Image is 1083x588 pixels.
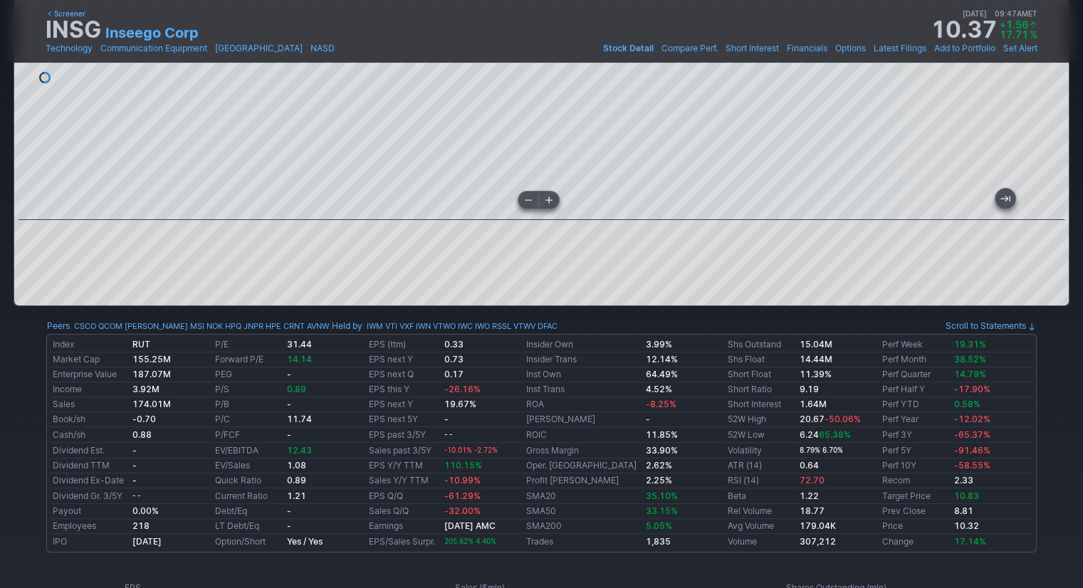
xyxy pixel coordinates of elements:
[645,384,671,394] b: 4.52%
[385,319,397,333] a: VTI
[50,458,130,473] td: Dividend TTM
[46,41,93,56] a: Technology
[523,337,642,352] td: Insider Own
[800,399,827,409] a: 1.64M
[645,369,677,379] b: 64.49%
[800,460,819,471] b: 0.64
[879,458,951,473] td: Perf 10Y
[416,319,431,333] a: IWN
[523,534,642,550] td: Trades
[725,427,797,443] td: 52W Low
[953,490,978,501] a: 10.83
[212,519,284,534] td: LT Debt/Eq
[212,534,284,550] td: Option/Short
[725,412,797,427] td: 52W High
[645,445,677,456] b: 33.90%
[523,443,642,458] td: Gross Margin
[212,337,284,352] td: P/E
[725,488,797,504] td: Beta
[190,319,204,333] a: MSI
[212,473,284,488] td: Quick Ratio
[132,475,137,485] b: -
[725,337,797,352] td: Shs Outstand
[46,19,101,41] h1: INSG
[879,519,951,534] td: Price
[835,41,866,56] a: Options
[310,41,335,56] a: NASD
[212,488,284,504] td: Current Ratio
[881,490,930,501] a: Target Price
[523,412,642,427] td: [PERSON_NAME]
[132,354,171,364] b: 155.25M
[645,460,671,471] b: 2.62%
[879,443,951,458] td: Perf 5Y
[513,319,535,333] a: VTWV
[366,443,441,458] td: Sales past 3/5Y
[366,412,441,427] td: EPS next 5Y
[366,382,441,397] td: EPS this Y
[953,384,990,394] span: -17.90%
[645,475,671,485] b: 2.25%
[881,475,909,485] a: Recom
[829,41,834,56] span: •
[645,414,649,424] b: -
[523,427,642,443] td: ROIC
[603,43,654,53] span: Stock Detail
[266,319,281,333] a: HPE
[132,505,159,516] b: 0.00%
[800,354,832,364] b: 14.44M
[212,443,284,458] td: EV/EBITDA
[287,520,291,531] b: -
[458,319,473,333] a: IWC
[50,412,130,427] td: Book/sh
[47,320,70,331] a: Peers
[212,458,284,473] td: EV/Sales
[800,369,832,379] a: 11.39%
[304,41,309,56] span: •
[369,536,435,547] a: EPS/Sales Surpr.
[645,505,677,516] span: 33.15%
[819,429,851,440] span: 65.38%
[800,446,843,454] small: 8.79% 6.70%
[132,339,150,350] b: RUT
[444,369,464,379] b: 0.17
[307,319,329,333] a: AVNW
[212,382,284,397] td: P/S
[47,319,329,333] div: :
[215,41,303,56] a: [GEOGRAPHIC_DATA]
[800,384,819,394] a: 9.19
[50,337,130,352] td: Index
[50,443,130,458] td: Dividend Est.
[645,399,676,409] span: -8.25%
[523,458,642,473] td: Oper. [GEOGRAPHIC_DATA]
[725,519,797,534] td: Avg Volume
[655,41,660,56] span: •
[953,475,973,485] b: 2.33
[132,445,137,456] b: -
[50,473,130,488] td: Dividend Ex-Date
[50,427,130,443] td: Cash/sh
[74,319,96,333] a: CSCO
[661,43,718,53] span: Compare Perf.
[132,429,152,440] b: 0.88
[366,504,441,519] td: Sales Q/Q
[329,319,558,333] div: | :
[444,505,481,516] span: -32.00%
[132,460,137,471] b: -
[444,460,482,471] span: 110.15%
[523,352,642,367] td: Insider Trans
[444,339,464,350] b: 0.33
[645,490,677,501] span: 35.10%
[879,397,951,412] td: Perf YTD
[444,475,481,485] span: -10.99%
[800,339,832,350] b: 15.04M
[645,429,677,440] b: 11.85%
[523,367,642,382] td: Inst Own
[879,382,951,397] td: Perf Half Y
[879,337,951,352] td: Perf Week
[1000,28,1028,41] span: 17.71
[800,414,861,424] b: 20.67
[953,429,990,440] span: -65.37%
